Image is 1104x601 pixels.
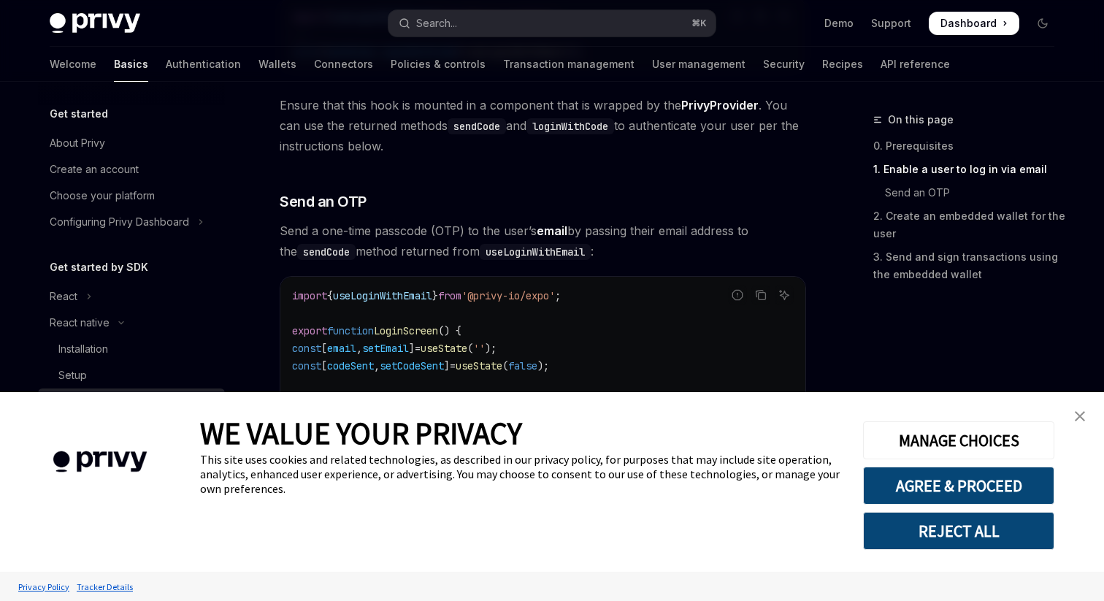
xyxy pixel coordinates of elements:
[940,16,997,31] span: Dashboard
[775,286,794,305] button: Ask AI
[537,359,549,372] span: );
[873,204,1066,245] a: 2. Create an embedded wallet for the user
[374,359,380,372] span: ,
[166,47,241,82] a: Authentication
[280,221,806,261] span: Send a one-time passcode (OTP) to the user’s by passing their email address to the method returne...
[763,47,805,82] a: Security
[50,13,140,34] img: dark logo
[333,289,432,302] span: useLoginWithEmail
[374,324,438,337] span: LoginScreen
[863,467,1054,505] button: AGREE & PROCEED
[555,289,561,302] span: ;
[391,47,486,82] a: Policies & controls
[50,259,148,276] h5: Get started by SDK
[438,324,461,337] span: () {
[356,342,362,355] span: ,
[292,359,321,372] span: const
[58,367,87,384] div: Setup
[873,158,1066,181] a: 1. Enable a user to log in via email
[327,289,333,302] span: {
[200,452,841,496] div: This site uses cookies and related technologies, as described in our privacy policy, for purposes...
[321,342,327,355] span: [
[297,244,356,260] code: sendCode
[873,134,1066,158] a: 0. Prerequisites
[467,342,473,355] span: (
[502,359,508,372] span: (
[1075,411,1085,421] img: close banner
[888,111,954,129] span: On this page
[38,362,225,388] a: Setup
[388,10,716,37] button: Open search
[1065,402,1095,431] a: close banner
[327,359,374,372] span: codeSent
[681,98,759,113] a: PrivyProvider
[409,342,415,355] span: ]
[38,183,225,209] a: Choose your platform
[50,288,77,305] div: React
[50,105,108,123] h5: Get started
[38,283,225,310] button: Toggle React section
[22,430,178,494] img: company logo
[50,161,139,178] div: Create an account
[314,47,373,82] a: Connectors
[438,289,461,302] span: from
[444,359,450,372] span: ]
[200,414,522,452] span: WE VALUE YOUR PRIVACY
[873,245,1066,286] a: 3. Send and sign transactions using the embedded wallet
[432,289,438,302] span: }
[881,47,950,82] a: API reference
[448,118,506,134] code: sendCode
[1031,12,1054,35] button: Toggle dark mode
[473,342,485,355] span: ''
[822,47,863,82] a: Recipes
[327,342,356,355] span: email
[50,187,155,204] div: Choose your platform
[380,359,444,372] span: setCodeSent
[50,314,110,332] div: React native
[526,118,614,134] code: loginWithCode
[871,16,911,31] a: Support
[929,12,1019,35] a: Dashboard
[415,342,421,355] span: =
[450,359,456,372] span: =
[292,342,321,355] span: const
[38,336,225,362] a: Installation
[38,130,225,156] a: About Privy
[292,289,327,302] span: import
[691,18,707,29] span: ⌘ K
[480,244,591,260] code: useLoginWithEmail
[456,359,502,372] span: useState
[292,324,327,337] span: export
[728,286,747,305] button: Report incorrect code
[280,191,367,212] span: Send an OTP
[824,16,854,31] a: Demo
[114,47,148,82] a: Basics
[485,342,497,355] span: );
[321,359,327,372] span: [
[863,421,1054,459] button: MANAGE CHOICES
[327,324,374,337] span: function
[503,47,635,82] a: Transaction management
[508,359,537,372] span: false
[280,95,806,156] span: Ensure that this hook is mounted in a component that is wrapped by the . You can use the returned...
[50,47,96,82] a: Welcome
[873,181,1066,204] a: Send an OTP
[38,156,225,183] a: Create an account
[50,134,105,152] div: About Privy
[38,388,225,415] a: Quickstart
[58,340,108,358] div: Installation
[751,286,770,305] button: Copy the contents from the code block
[863,512,1054,550] button: REJECT ALL
[537,223,567,238] strong: email
[73,574,137,600] a: Tracker Details
[421,342,467,355] span: useState
[50,213,189,231] div: Configuring Privy Dashboard
[258,47,296,82] a: Wallets
[38,209,225,235] button: Toggle Configuring Privy Dashboard section
[461,289,555,302] span: '@privy-io/expo'
[652,47,745,82] a: User management
[362,342,409,355] span: setEmail
[15,574,73,600] a: Privacy Policy
[416,15,457,32] div: Search...
[38,310,225,336] button: Toggle React native section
